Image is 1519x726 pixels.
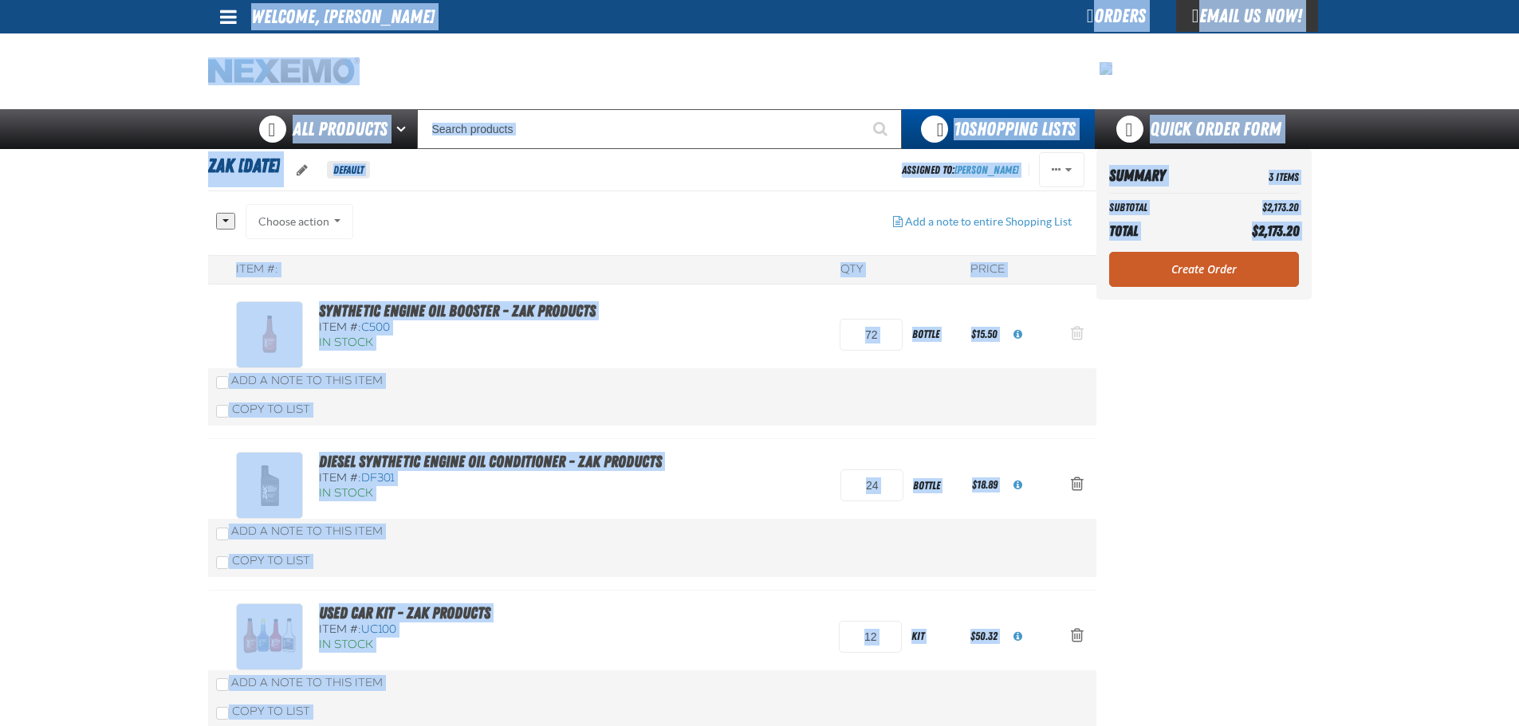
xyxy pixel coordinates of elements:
[903,316,968,352] div: bottle
[954,118,969,140] strong: 10
[231,676,383,689] span: Add a Note to This Item
[1058,317,1096,352] button: Action Remove Synthetic Engine Oil Booster - ZAK Products from Zak 9.4.2025
[327,161,370,179] span: Default
[319,638,620,653] div: In Stock
[862,109,902,149] button: Start Searching
[1058,468,1096,503] button: Action Remove Diesel Synthetic Engine Oil Conditioner - ZAK Products from Zak 9.4.2025
[1095,109,1311,149] a: Quick Order Form
[208,155,280,177] span: Zak [DATE]
[319,336,620,351] div: In Stock
[361,471,395,485] span: DF301
[293,115,388,143] span: All Products
[284,153,321,188] button: oro.shoppinglist.label.edit.tooltip
[1109,162,1213,190] th: Summary
[1001,317,1035,352] button: View All Prices for C500
[236,262,278,277] div: Item #:
[216,528,229,540] input: Add a Note to This Item
[1212,162,1298,190] td: 3 Items
[840,319,903,351] input: Product Quantity
[391,109,417,149] button: Open All Products pages
[1039,152,1084,187] button: Actions of Zak 9.4.2025
[216,707,229,720] input: Copy To List
[902,618,967,654] div: kit
[319,622,620,638] div: Item #:
[361,622,396,636] span: UC100
[319,471,662,486] div: Item #:
[840,469,903,501] input: Product Quantity
[1001,468,1035,503] button: View All Prices for DF301
[971,328,998,340] span: $15.50
[319,452,662,471] a: Diesel Synthetic Engine Oil Conditioner - ZAK Products
[954,163,1019,176] a: [PERSON_NAME]
[216,376,229,389] input: Add a Note to This Item
[319,320,620,336] div: Item #:
[1109,197,1213,218] th: Subtotal
[417,109,902,149] input: Search
[216,405,229,418] input: Copy To List
[1109,252,1299,287] a: Create Order
[319,301,596,320] a: Synthetic Engine Oil Booster - ZAK Products
[970,630,998,642] span: $50.32
[902,159,1019,181] div: Assigned To:
[319,603,490,622] a: Used Car Kit - ZAK Products
[903,468,969,504] div: bottle
[1001,619,1035,654] button: View All Prices for UC100
[216,704,310,718] label: Copy To List
[1100,62,1112,75] img: 2e6c90364dd23602ace24518b318203c.jpeg
[1058,619,1096,654] button: Action Remove Used Car Kit - ZAK Products from Zak 9.4.2025
[361,320,390,334] span: C500
[216,556,229,569] input: Copy To List
[880,204,1084,239] button: Add a note to entire Shopping List
[208,57,360,85] a: Home
[231,374,383,387] span: Add a Note to This Item
[1212,197,1298,218] td: $2,173.20
[970,262,1005,277] div: Price
[1252,222,1299,239] span: $2,173.20
[216,678,229,691] input: Add a Note to This Item
[216,554,310,567] label: Copy To List
[216,402,310,416] label: Copy To List
[208,57,360,85] img: Nexemo logo
[902,109,1095,149] button: You have 10 Shopping Lists. Open to view details
[972,478,998,491] span: $18.89
[231,524,383,538] span: Add a Note to This Item
[839,621,902,653] input: Product Quantity
[954,118,1076,140] span: Shopping Lists
[319,486,662,501] div: In Stock
[1109,218,1213,244] th: Total
[840,262,863,277] div: QTY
